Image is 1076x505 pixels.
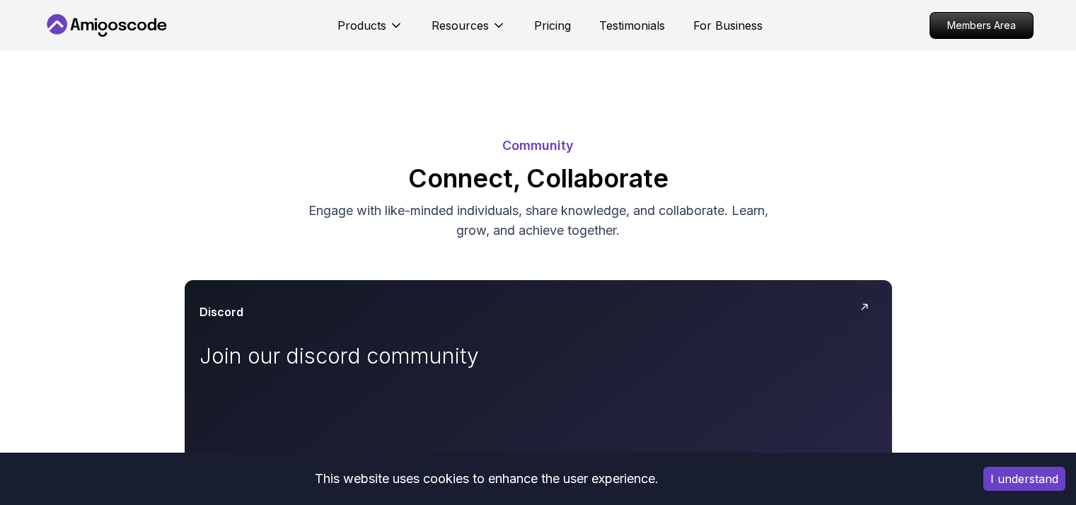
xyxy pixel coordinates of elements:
a: Members Area [930,12,1034,39]
button: Products [337,17,403,45]
p: Resources [432,17,489,34]
button: Resources [432,17,506,45]
a: For Business [693,17,763,34]
p: Products [337,17,386,34]
p: Community [43,136,1034,156]
a: Testimonials [599,17,665,34]
h3: Discord [199,303,243,320]
p: Join our discord community [199,343,518,368]
button: Accept cookies [983,467,1065,491]
div: This website uses cookies to enhance the user experience. [11,463,962,494]
a: Pricing [534,17,571,34]
p: Members Area [930,13,1033,38]
h2: Connect, Collaborate [43,164,1034,192]
p: Engage with like-minded individuals, share knowledge, and collaborate. Learn, grow, and achieve t... [301,201,776,240]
